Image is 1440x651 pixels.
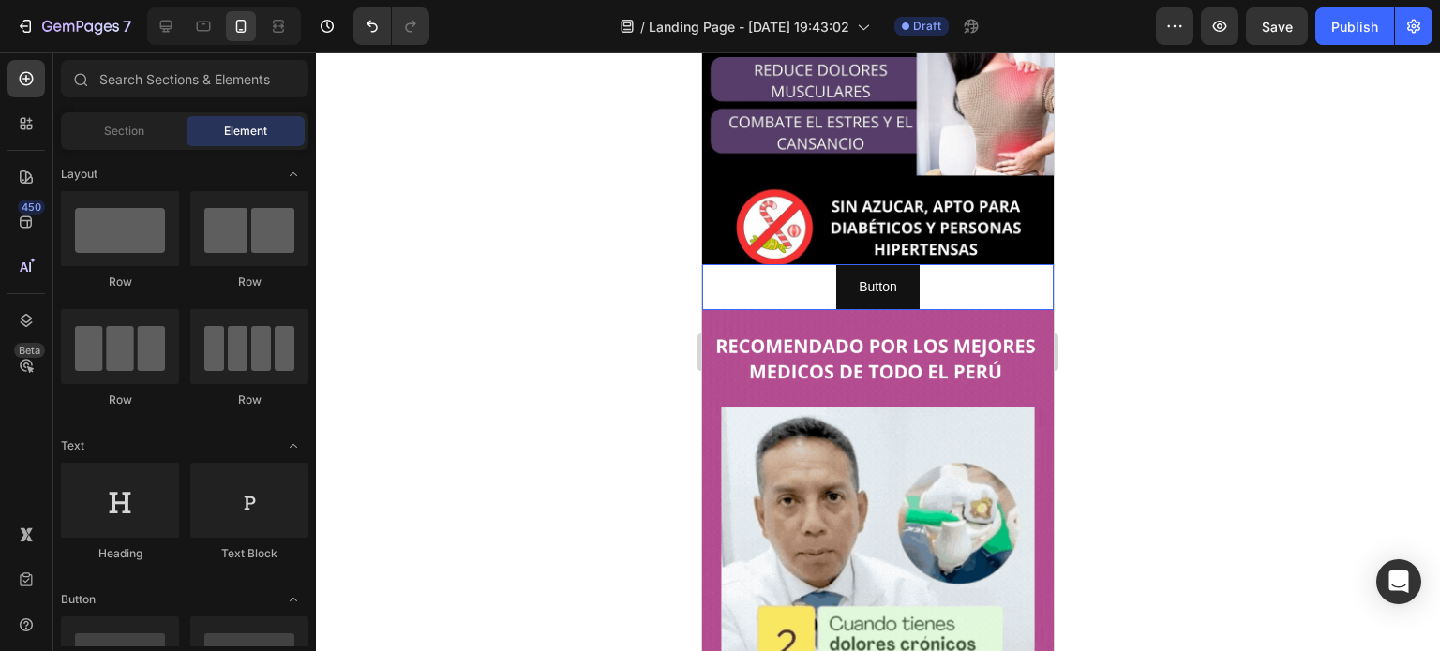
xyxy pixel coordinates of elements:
[278,431,308,461] span: Toggle open
[61,392,179,408] div: Row
[190,392,308,408] div: Row
[104,123,144,140] span: Section
[61,545,179,562] div: Heading
[1262,19,1293,35] span: Save
[61,166,97,183] span: Layout
[1376,559,1421,604] div: Open Intercom Messenger
[61,591,96,608] span: Button
[190,545,308,562] div: Text Block
[123,15,131,37] p: 7
[640,17,645,37] span: /
[18,200,45,215] div: 450
[14,343,45,358] div: Beta
[278,584,308,614] span: Toggle open
[7,7,140,45] button: 7
[1315,7,1394,45] button: Publish
[224,123,267,140] span: Element
[61,60,308,97] input: Search Sections & Elements
[61,274,179,290] div: Row
[649,17,849,37] span: Landing Page - [DATE] 19:43:02
[1331,17,1378,37] div: Publish
[353,7,429,45] div: Undo/Redo
[702,52,1054,651] iframe: Design area
[913,18,941,35] span: Draft
[1246,7,1308,45] button: Save
[61,437,84,454] span: Text
[278,159,308,189] span: Toggle open
[190,274,308,290] div: Row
